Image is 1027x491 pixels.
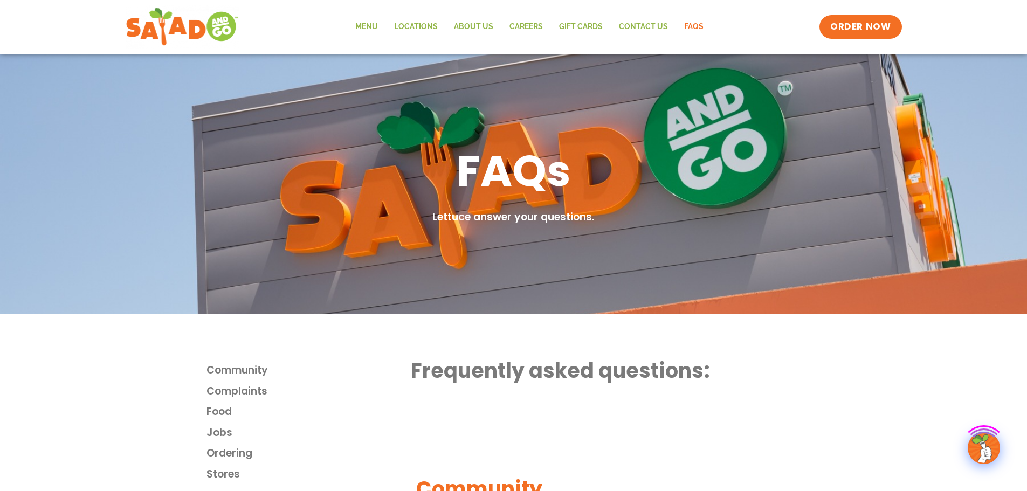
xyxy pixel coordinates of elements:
[206,446,252,461] span: Ordering
[206,425,411,441] a: Jobs
[206,467,411,482] a: Stores
[206,404,232,420] span: Food
[347,15,712,39] nav: Menu
[676,15,712,39] a: FAQs
[206,384,411,399] a: Complaints
[457,143,571,199] h1: FAQs
[386,15,446,39] a: Locations
[830,20,891,33] span: ORDER NOW
[206,446,411,461] a: Ordering
[206,467,240,482] span: Stores
[206,404,411,420] a: Food
[819,15,901,39] a: ORDER NOW
[206,425,232,441] span: Jobs
[501,15,551,39] a: Careers
[347,15,386,39] a: Menu
[411,357,821,384] h2: Frequently asked questions:
[611,15,676,39] a: Contact Us
[446,15,501,39] a: About Us
[206,384,267,399] span: Complaints
[206,363,411,378] a: Community
[126,5,239,49] img: new-SAG-logo-768×292
[432,210,595,225] h2: Lettuce answer your questions.
[551,15,611,39] a: GIFT CARDS
[206,363,268,378] span: Community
